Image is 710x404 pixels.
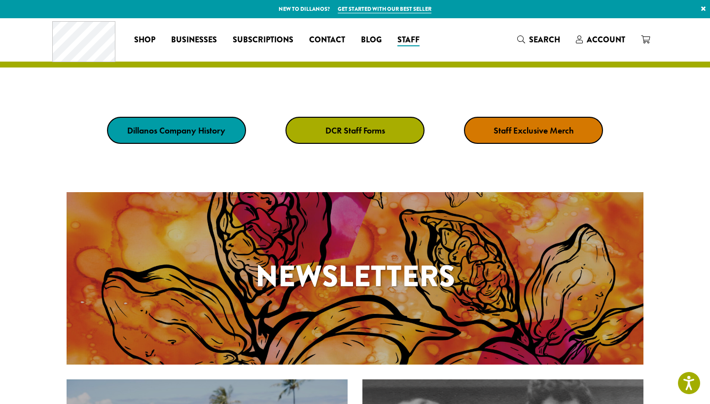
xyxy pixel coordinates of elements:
[325,125,385,136] strong: DCR Staff Forms
[127,125,225,136] strong: Dillanos Company History
[509,32,568,48] a: Search
[529,34,560,45] span: Search
[285,117,425,144] a: DCR Staff Forms
[126,32,163,48] a: Shop
[338,5,431,13] a: Get started with our best seller
[171,34,217,46] span: Businesses
[464,117,603,144] a: Staff Exclusive Merch
[107,117,246,144] a: Dillanos Company History
[67,192,643,365] a: Newsletters
[233,34,293,46] span: Subscriptions
[494,125,574,136] strong: Staff Exclusive Merch
[67,254,643,299] h1: Newsletters
[309,34,345,46] span: Contact
[397,34,420,46] span: Staff
[361,34,382,46] span: Blog
[390,32,427,48] a: Staff
[134,34,155,46] span: Shop
[587,34,625,45] span: Account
